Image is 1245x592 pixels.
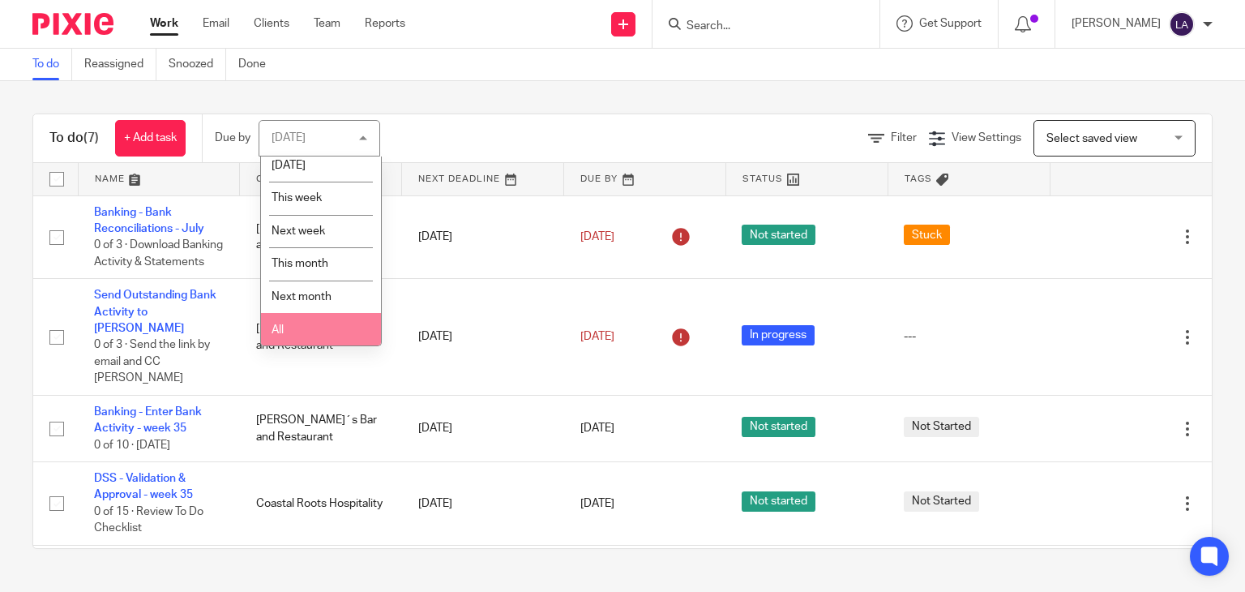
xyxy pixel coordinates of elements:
td: [PERSON_NAME]´s Bar and Restaurant [240,279,402,396]
td: [PERSON_NAME]´s Bar and Restaurant [240,395,402,461]
span: 0 of 10 · [DATE] [94,440,170,451]
span: Select saved view [1046,133,1137,144]
a: Snoozed [169,49,226,80]
a: DSS - Validation & Approval - week 35 [94,473,193,500]
span: Filter [891,132,917,144]
h1: To do [49,130,99,147]
a: Banking - Enter Bank Activity - week 35 [94,406,202,434]
td: [DATE] [402,195,564,279]
span: All [272,324,284,336]
a: Send Outstanding Bank Activity to [PERSON_NAME] [94,290,216,334]
td: Coastal Roots Hospitality [240,462,402,546]
span: 0 of 3 · Download Banking Activity & Statements [94,239,223,268]
img: svg%3E [1169,11,1195,37]
a: Reassigned [84,49,156,80]
a: Reports [365,15,405,32]
td: [DATE] [402,395,564,461]
td: [DATE] [402,279,564,396]
span: In progress [742,325,815,345]
span: 0 of 3 · Send the link by email and CC [PERSON_NAME] [94,339,210,384]
span: This week [272,192,322,204]
span: Get Support [919,18,982,29]
img: Pixie [32,13,113,35]
span: [DATE] [272,160,306,171]
div: --- [904,328,1033,345]
td: [PERSON_NAME]´s Bar and Restaurant [240,195,402,279]
span: Next week [272,225,325,237]
span: [DATE] [580,498,614,509]
a: Done [238,49,278,80]
p: [PERSON_NAME] [1072,15,1161,32]
div: [DATE] [272,132,306,144]
a: Work [150,15,178,32]
span: View Settings [952,132,1021,144]
p: Due by [215,130,250,146]
span: (7) [83,131,99,144]
td: [DATE] [402,462,564,546]
a: Clients [254,15,289,32]
span: Not Started [904,417,979,437]
span: 0 of 15 · Review To Do Checklist [94,506,203,534]
a: Team [314,15,340,32]
input: Search [685,19,831,34]
a: Banking - Bank Reconciliations - July [94,207,204,234]
span: Tags [905,174,932,183]
span: [DATE] [580,331,614,342]
a: To do [32,49,72,80]
span: This month [272,258,328,269]
span: Not Started [904,491,979,512]
a: Email [203,15,229,32]
span: Not started [742,225,815,245]
span: Next month [272,291,332,302]
span: Not started [742,417,815,437]
span: [DATE] [580,231,614,242]
span: Stuck [904,225,950,245]
a: + Add task [115,120,186,157]
span: [DATE] [580,423,614,434]
span: Not started [742,491,815,512]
